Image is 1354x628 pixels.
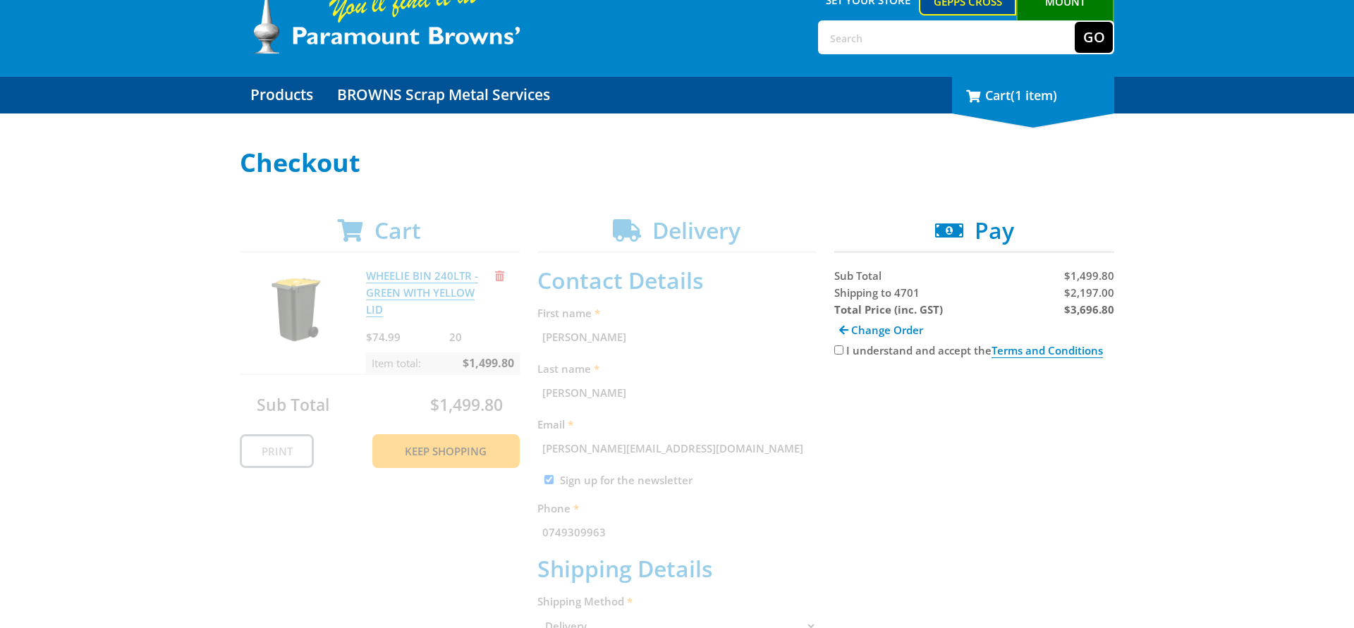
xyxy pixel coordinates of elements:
span: Change Order [851,323,923,337]
input: Please accept the terms and conditions. [834,345,843,355]
button: Go [1075,22,1113,53]
label: I understand and accept the [846,343,1103,358]
strong: $3,696.80 [1064,302,1114,316]
span: $1,499.80 [1064,269,1114,283]
a: Go to the BROWNS Scrap Metal Services page [327,77,561,113]
a: Go to the Products page [240,77,324,113]
div: Cart [952,77,1114,113]
span: Sub Total [834,269,882,283]
a: Terms and Conditions [992,343,1103,358]
strong: Total Price (inc. GST) [834,302,943,316]
span: Pay [975,215,1014,245]
h1: Checkout [240,149,1114,177]
a: Change Order [834,318,928,342]
span: (1 item) [1011,87,1057,104]
span: $2,197.00 [1064,285,1114,300]
span: Shipping to 4701 [834,285,920,300]
input: Search [819,22,1075,53]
